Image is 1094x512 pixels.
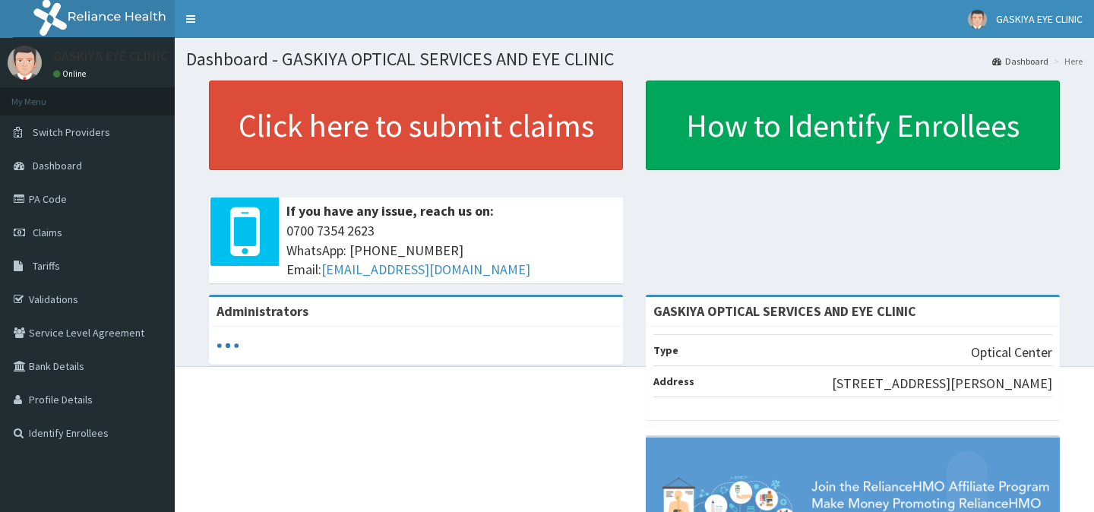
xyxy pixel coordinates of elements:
h1: Dashboard - GASKIYA OPTICAL SERVICES AND EYE CLINIC [186,49,1083,69]
span: Dashboard [33,159,82,172]
b: Address [653,375,694,388]
span: Switch Providers [33,125,110,139]
img: User Image [968,10,987,29]
p: GASKIYA EYE CLINIC [53,49,168,63]
span: Claims [33,226,62,239]
p: Optical Center [971,343,1052,362]
b: Type [653,343,678,357]
span: GASKIYA EYE CLINIC [996,12,1083,26]
img: User Image [8,46,42,80]
svg: audio-loading [217,334,239,357]
span: 0700 7354 2623 WhatsApp: [PHONE_NUMBER] Email: [286,221,615,280]
strong: GASKIYA OPTICAL SERVICES AND EYE CLINIC [653,302,916,320]
p: [STREET_ADDRESS][PERSON_NAME] [832,374,1052,393]
a: Online [53,68,90,79]
a: How to Identify Enrollees [646,81,1060,170]
a: [EMAIL_ADDRESS][DOMAIN_NAME] [321,261,530,278]
span: Tariffs [33,259,60,273]
a: Dashboard [992,55,1048,68]
li: Here [1050,55,1083,68]
b: Administrators [217,302,308,320]
b: If you have any issue, reach us on: [286,202,494,220]
a: Click here to submit claims [209,81,623,170]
